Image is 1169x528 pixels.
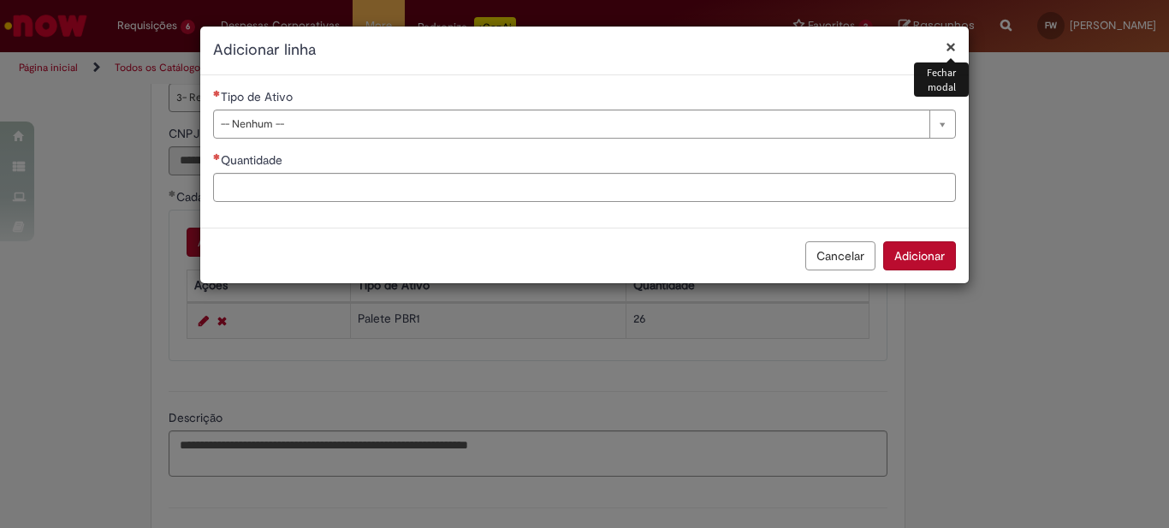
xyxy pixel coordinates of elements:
button: Cancelar [805,241,875,270]
input: Quantidade [213,173,956,202]
span: Necessários [213,90,221,97]
span: -- Nenhum -- [221,110,921,138]
button: Adicionar [883,241,956,270]
h2: Adicionar linha [213,39,956,62]
span: Tipo de Ativo [221,89,296,104]
button: Fechar modal [946,38,956,56]
div: Fechar modal [914,62,969,97]
span: Necessários [213,153,221,160]
span: Quantidade [221,152,286,168]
